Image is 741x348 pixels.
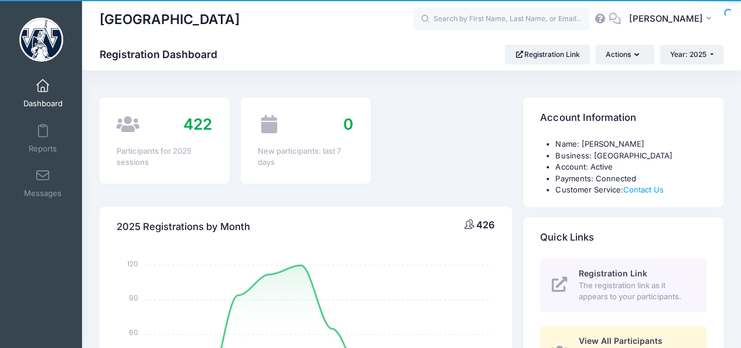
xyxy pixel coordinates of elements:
li: Account: Active [555,161,706,173]
span: Dashboard [23,99,63,109]
a: Dashboard [15,73,71,114]
li: Customer Service: [555,184,706,196]
span: Year: 2025 [670,50,706,59]
span: Messages [24,189,62,199]
tspan: 60 [129,327,138,337]
h4: Quick Links [540,221,593,254]
div: Participants for 2025 sessions [117,146,212,168]
a: Registration Link The registration link as it appears to your participants. [540,258,706,312]
li: Payments: Connected [555,173,706,185]
span: Registration Link [578,268,647,278]
div: New participants: last 7 days [258,146,353,168]
li: Name: [PERSON_NAME] [555,138,706,150]
input: Search by First Name, Last Name, or Email... [414,8,589,31]
h4: Account Information [540,102,636,135]
h1: Registration Dashboard [100,48,227,60]
tspan: 90 [129,293,138,303]
span: 422 [183,115,212,133]
span: 426 [476,219,494,231]
h4: 2025 Registrations by Month [117,210,250,244]
span: The registration link as it appears to your participants. [578,280,693,303]
a: Contact Us [623,185,663,194]
h1: [GEOGRAPHIC_DATA] [100,6,240,33]
li: Business: [GEOGRAPHIC_DATA] [555,150,706,162]
img: Westminster College [19,18,63,62]
span: View All Participants [578,336,662,346]
button: Actions [595,45,654,65]
a: Messages [15,163,71,204]
span: 0 [343,115,353,133]
span: Reports [29,144,57,154]
button: [PERSON_NAME] [621,6,723,33]
span: [PERSON_NAME] [629,12,702,25]
a: Registration Link [505,45,590,65]
a: Reports [15,118,71,159]
button: Year: 2025 [660,45,723,65]
tspan: 120 [127,258,138,268]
